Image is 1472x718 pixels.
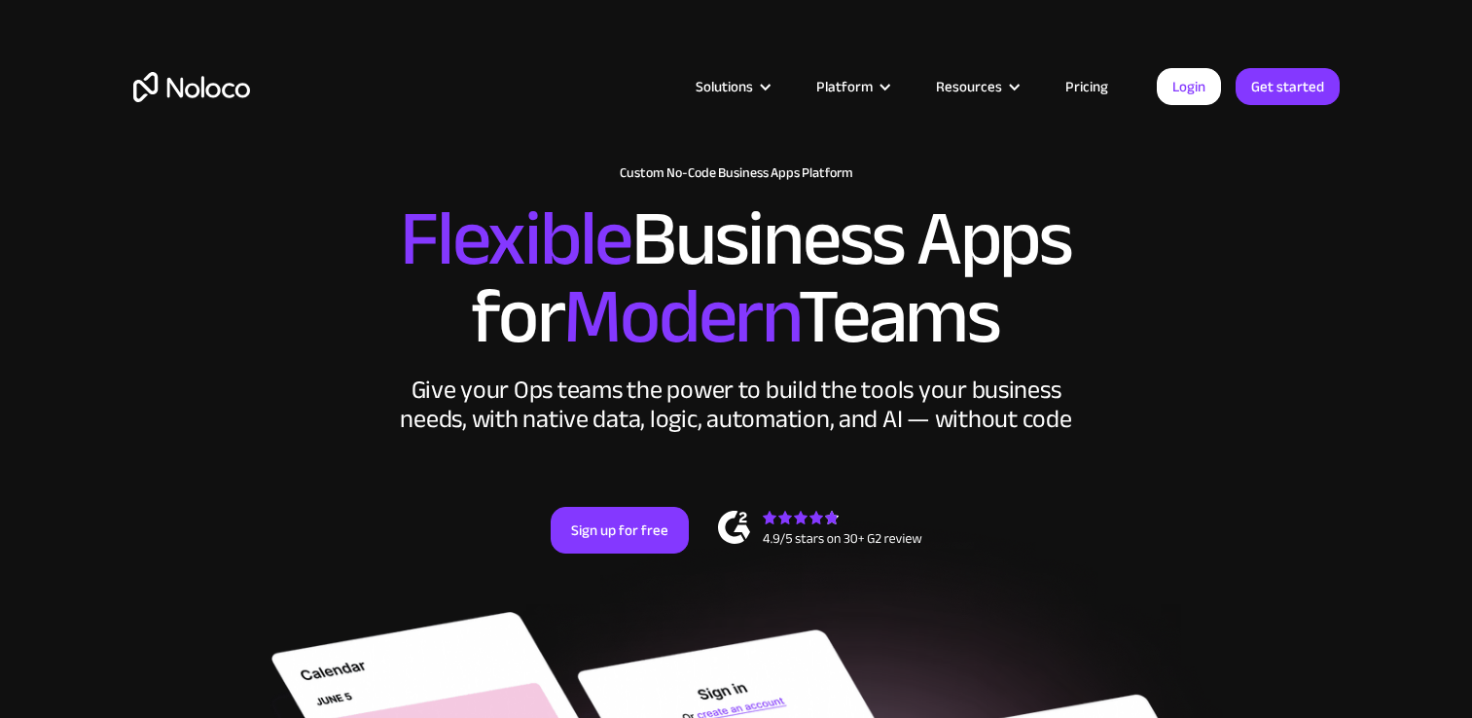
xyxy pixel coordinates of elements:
[671,74,792,99] div: Solutions
[912,74,1041,99] div: Resources
[563,244,798,389] span: Modern
[133,72,250,102] a: home
[133,200,1340,356] h2: Business Apps for Teams
[936,74,1002,99] div: Resources
[816,74,873,99] div: Platform
[792,74,912,99] div: Platform
[1157,68,1221,105] a: Login
[696,74,753,99] div: Solutions
[400,166,631,311] span: Flexible
[1236,68,1340,105] a: Get started
[1041,74,1132,99] a: Pricing
[551,507,689,554] a: Sign up for free
[396,376,1077,434] div: Give your Ops teams the power to build the tools your business needs, with native data, logic, au...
